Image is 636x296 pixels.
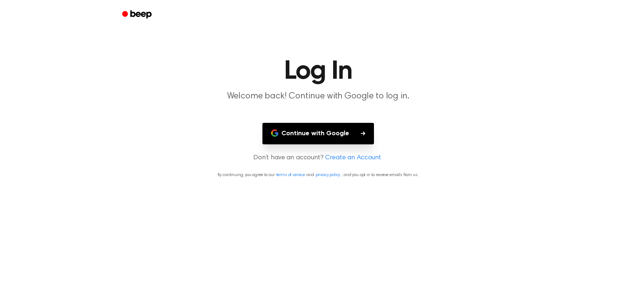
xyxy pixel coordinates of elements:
[9,153,627,163] p: Don’t have an account?
[9,172,627,178] p: By continuing, you agree to our and , and you opt in to receive emails from us.
[325,153,381,163] a: Create an Account
[178,90,458,102] p: Welcome back! Continue with Google to log in.
[316,173,340,177] a: privacy policy
[132,58,505,85] h1: Log In
[117,8,158,22] a: Beep
[276,173,305,177] a: terms of service
[262,123,374,144] button: Continue with Google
